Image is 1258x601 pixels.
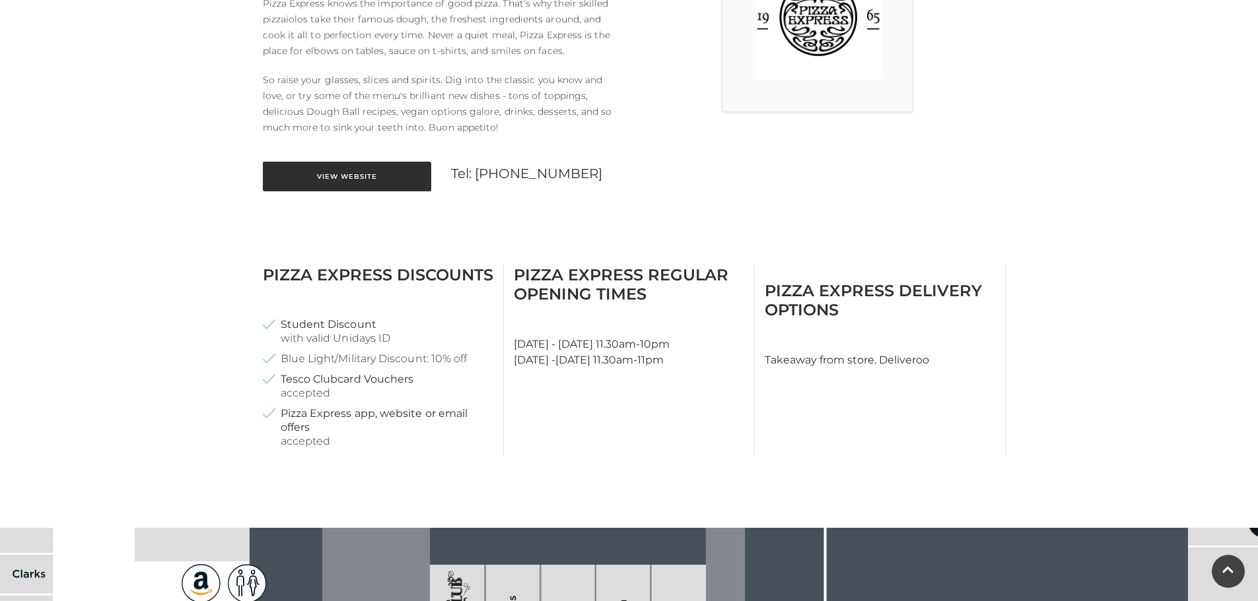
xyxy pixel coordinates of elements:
[451,166,603,181] a: Tel: [PHONE_NUMBER]
[263,372,493,400] li: accepted
[263,406,493,448] li: accepted
[263,162,431,191] a: View Website
[263,317,493,345] li: with valid Unidays ID
[755,265,1006,455] div: Takeaway from store. Deliveroo
[281,406,493,434] strong: Pizza Express app, website or email offers
[263,265,493,284] h3: Pizza Express Discounts
[514,265,744,303] h3: Pizza Express Regular Opening Times
[263,72,619,135] p: So raise your glasses, slices and spirits. Dig into the classic you know and love, or try some of...
[765,281,995,319] h3: Pizza Express Delivery Options
[281,317,376,331] strong: Student Discount
[263,352,493,365] li: Blue Light/Military Discount: 10% off
[504,265,755,455] div: [DATE] - [DATE] 11.30am-10pm [DATE] -[DATE] 11.30am-11pm
[281,372,414,386] strong: Tesco Clubcard Vouchers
